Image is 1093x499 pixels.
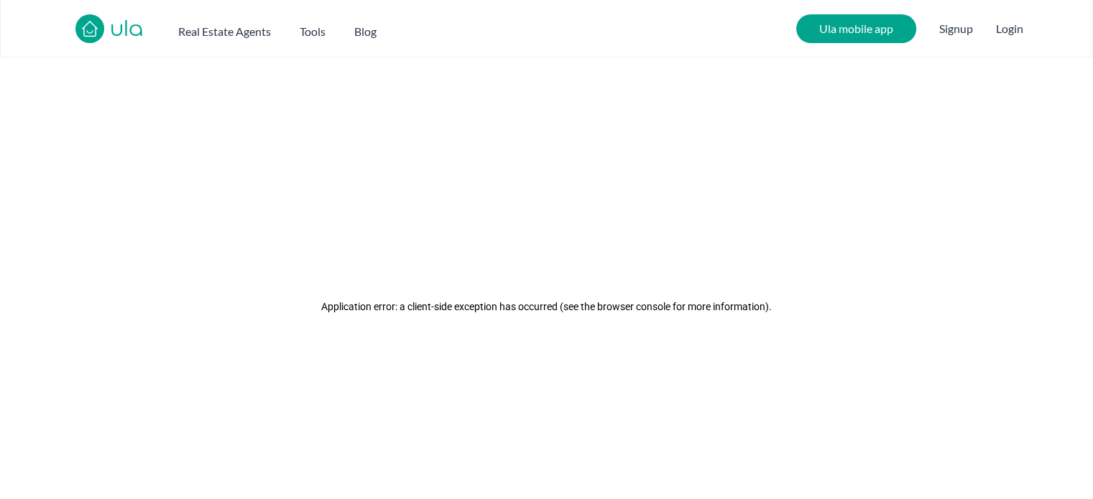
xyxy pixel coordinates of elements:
[939,14,973,43] span: Signup
[996,20,1023,37] button: Login
[796,14,916,43] a: Ula mobile app
[178,17,405,40] nav: Main
[354,23,377,40] h2: Blog
[300,17,326,40] button: Tools
[300,23,326,40] h2: Tools
[321,289,772,325] h2: Application error: a client-side exception has occurred (see the browser console for more informa...
[178,17,271,40] button: Real Estate Agents
[354,17,377,40] a: Blog
[110,17,144,43] a: ula
[178,23,271,40] h2: Real Estate Agents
